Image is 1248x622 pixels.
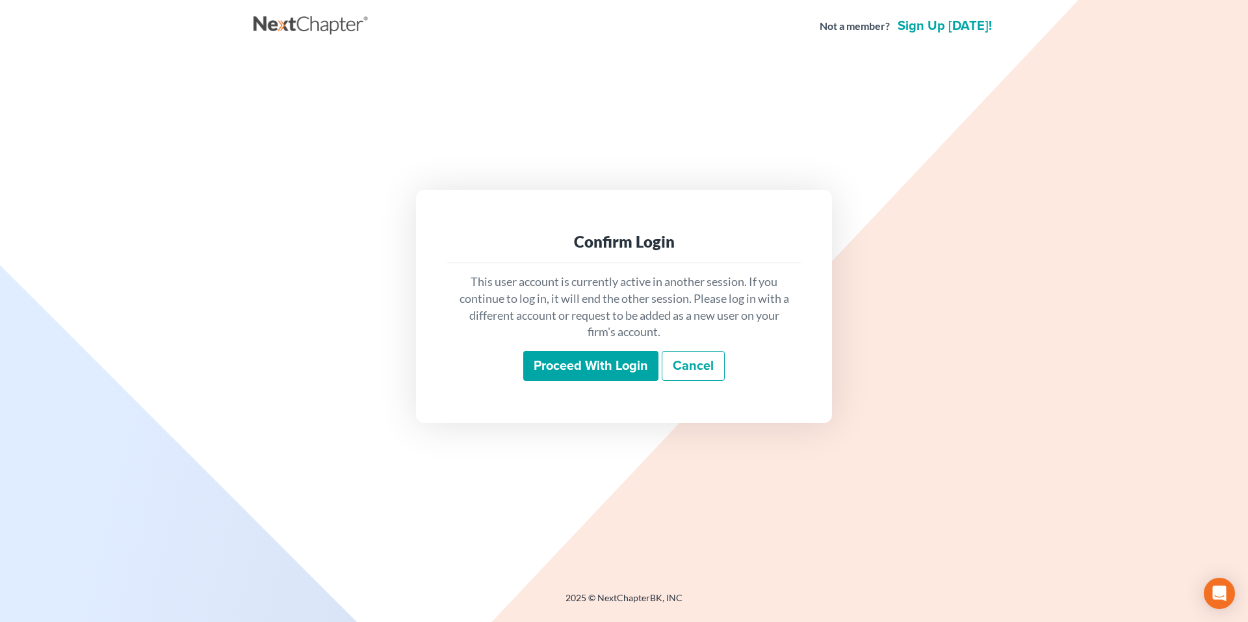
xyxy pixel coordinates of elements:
input: Proceed with login [523,351,658,381]
strong: Not a member? [820,19,890,34]
p: This user account is currently active in another session. If you continue to log in, it will end ... [458,274,790,341]
a: Sign up [DATE]! [895,19,994,32]
div: 2025 © NextChapterBK, INC [253,591,994,615]
div: Confirm Login [458,231,790,252]
a: Cancel [662,351,725,381]
div: Open Intercom Messenger [1204,578,1235,609]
